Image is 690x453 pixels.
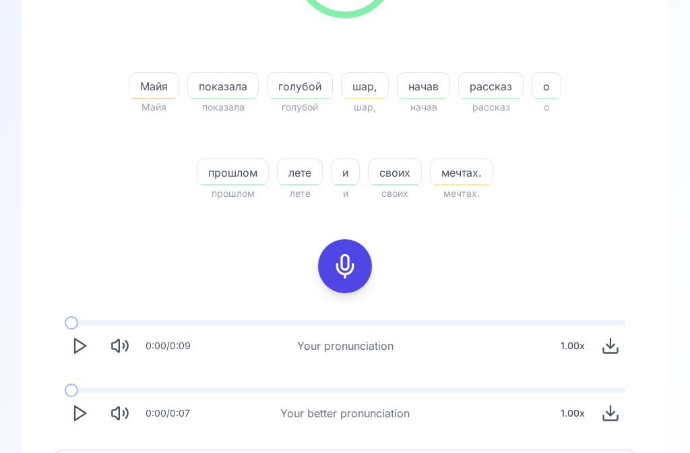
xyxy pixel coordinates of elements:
[596,399,625,429] button: Download audio
[398,79,449,95] span: начав
[555,333,590,360] div: 1.00 x
[280,406,410,422] div: Your better pronunciation
[197,165,268,181] span: прошлом
[555,400,590,427] div: 1.00 x
[430,186,493,202] span: мечтах.
[368,186,422,202] span: своих
[188,79,258,95] span: показала
[297,338,394,355] div: Your pronunciation
[532,79,561,95] span: о
[267,100,333,116] span: голубой
[187,73,259,100] button: показала
[65,399,94,429] button: Play
[369,165,421,181] span: своих
[277,186,323,202] span: лете
[268,79,332,95] span: голубой
[187,100,259,116] span: показала
[341,100,389,116] span: шар,
[342,79,388,95] span: шар,
[105,332,135,361] button: Mute
[532,100,561,116] span: о
[459,79,523,95] span: рассказ
[146,407,190,421] div: 0:00 / 0:07
[532,73,561,100] button: о
[430,159,493,186] button: мечтах.
[278,165,322,181] span: лете
[65,332,94,361] button: Play
[197,159,269,186] button: прошлом
[458,100,524,116] span: рассказ
[129,73,179,100] button: Майя
[397,100,450,116] span: начав
[331,159,360,186] button: и
[267,73,333,100] button: голубой
[105,399,135,429] button: Mute
[596,332,625,361] button: Download audio
[277,159,323,186] button: лете
[146,340,191,353] div: 0:00 / 0:09
[431,165,493,181] span: мечтах.
[332,165,359,181] span: и
[458,73,524,100] button: рассказ
[341,73,389,100] button: шар,
[129,100,179,116] span: Майя
[397,73,450,100] button: начав
[368,159,422,186] button: своих
[331,186,360,202] span: и
[129,79,179,95] span: Майя
[197,186,269,202] span: прошлом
